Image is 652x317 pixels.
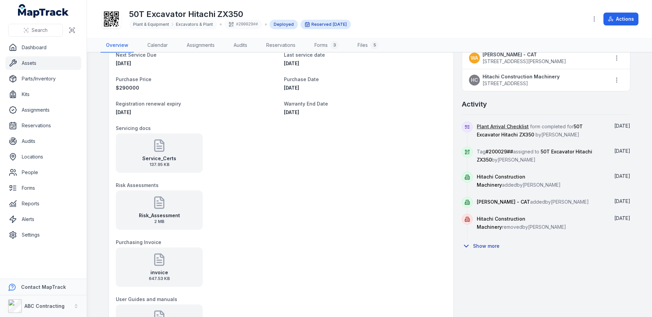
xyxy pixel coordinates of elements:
a: Reports [5,197,81,210]
a: Reservations [5,119,81,132]
a: People [5,166,81,179]
a: Calendar [142,38,173,53]
a: Audits [228,38,253,53]
strong: [PERSON_NAME] - CAT [483,51,566,58]
a: Alerts [5,212,81,226]
span: 647.53 KB [149,276,170,281]
time: 16/09/2025, 2:36:11 pm [614,123,630,129]
a: Parts/Inventory [5,72,81,86]
strong: invoice [149,269,170,276]
span: #200029## [486,149,513,154]
button: Search [8,24,63,37]
span: Plant & Equipment [133,22,169,27]
span: [DATE] [614,148,630,154]
a: Settings [5,228,81,242]
span: Hitachi Construction Machinery [477,174,525,188]
strong: Risk_Assessment [139,212,180,219]
a: Files5 [352,38,384,53]
strong: Hitachi Construction Machinery [483,73,560,80]
a: Dashboard [5,41,81,54]
button: Actions [603,13,638,25]
span: added by [PERSON_NAME] [477,174,561,188]
span: [DATE] [284,109,299,115]
span: [STREET_ADDRESS][PERSON_NAME] [483,58,566,65]
span: Registration renewal expiry [116,101,181,107]
a: Forms [5,181,81,195]
span: Purchasing Invoice [116,239,161,245]
span: [DATE] [614,215,630,221]
strong: Contact MapTrack [21,284,66,290]
time: 04/09/2025, 9:27:00 am [614,198,630,204]
strong: ABC Contracting [24,303,65,309]
span: Purchase Date [284,76,319,82]
span: Last service date [284,52,325,58]
a: Overview [101,38,134,53]
span: [DATE] [333,22,347,27]
span: 2 MB [139,219,180,224]
span: [DATE] [614,123,630,129]
time: 11/09/2025, 12:02:03 pm [614,173,630,179]
div: #200029## [224,20,262,29]
a: Plant Arrival Checklist [477,123,529,130]
span: Servicing docs [116,125,151,131]
span: Risk Assessments [116,182,159,188]
span: [PERSON_NAME] - CAT [477,199,530,205]
a: Forms3 [309,38,344,53]
a: Reservations [261,38,301,53]
time: 16/09/2025, 2:35:20 pm [614,148,630,154]
span: [STREET_ADDRESS] [483,80,560,87]
time: 13/01/2028, 11:00:00 am [284,109,299,115]
span: [DATE] [614,198,630,204]
a: Audits [5,134,81,148]
time: 10/04/2025, 10:00:00 am [284,60,299,66]
span: [DATE] [116,60,131,66]
strong: Service_Certs [142,155,176,162]
span: [DATE] [284,60,299,66]
h2: Activity [462,99,487,109]
div: 5 [370,41,379,49]
time: 15/09/2025, 8:00:00 am [333,22,347,27]
time: 16/04/2026, 10:00:00 am [116,109,131,115]
span: added by [PERSON_NAME] [477,199,589,205]
a: HCHitachi Construction Machinery[STREET_ADDRESS] [469,73,603,87]
span: User Guides and manuals [116,296,177,302]
time: 13/01/2025, 11:00:00 am [284,85,299,91]
a: Assets [5,56,81,70]
span: Search [32,27,48,34]
a: WA[PERSON_NAME] - CAT[STREET_ADDRESS][PERSON_NAME] [469,51,603,65]
a: Locations [5,150,81,164]
button: Show more [462,239,504,253]
time: 27/08/2025, 7:22:40 pm [614,215,630,221]
a: MapTrack [18,4,69,18]
a: Assignments [181,38,220,53]
h1: 50T Excavator Hitachi ZX350 [129,9,351,20]
span: Purchase Price [116,76,151,82]
div: Reserved [301,20,351,29]
div: Deployed [270,20,298,29]
span: Excavators & Plant [176,22,213,27]
span: Hitachi Construction Machinery [477,216,525,230]
div: 3 [330,41,339,49]
span: 137.95 KB [142,162,176,167]
time: 10/04/2026, 10:00:00 am [116,60,131,66]
span: Next Service Due [116,52,157,58]
span: Warranty End Date [284,101,328,107]
span: form completed for by [PERSON_NAME] [477,124,583,137]
span: removed by [PERSON_NAME] [477,216,566,230]
span: WA [471,55,478,61]
span: [DATE] [614,173,630,179]
span: [DATE] [116,109,131,115]
span: [DATE] [284,85,299,91]
span: HC [471,77,478,83]
span: 290000 AUD [116,85,139,91]
a: Kits [5,88,81,101]
span: Tag assigned to by [PERSON_NAME] [477,149,592,163]
a: Assignments [5,103,81,117]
